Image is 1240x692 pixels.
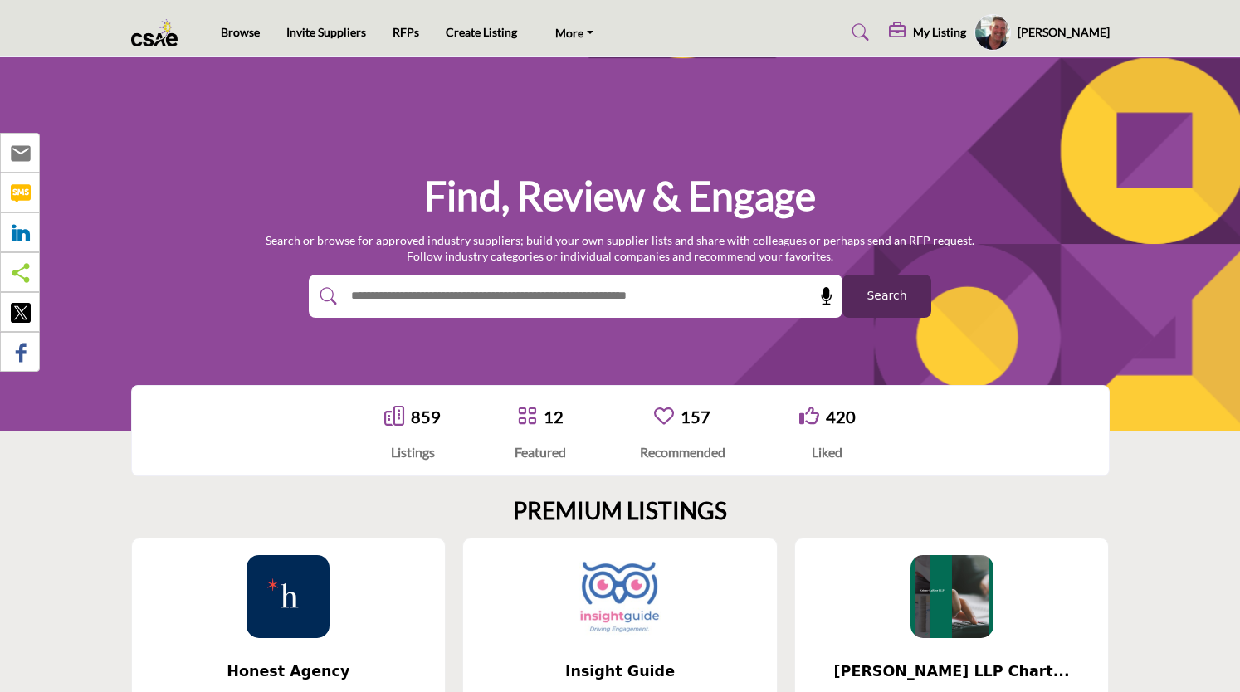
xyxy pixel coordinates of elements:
a: Create Listing [446,25,517,39]
span: [PERSON_NAME] LLP Chart... [820,660,1084,682]
button: Search [842,275,931,318]
div: Recommended [640,442,725,462]
div: Featured [515,442,566,462]
a: 157 [681,407,710,426]
img: Kriens-LaRose LLP Chartered Professional Accountants [910,555,993,638]
span: Search [867,287,906,305]
div: Listings [384,442,441,462]
a: Search [836,19,880,46]
a: RFPs [393,25,419,39]
img: Insight Guide [579,555,661,638]
button: Show hide supplier dropdown [974,14,1011,51]
div: Liked [799,442,856,462]
a: 12 [544,407,564,426]
i: Go to Liked [799,406,819,426]
p: Search or browse for approved industry suppliers; build your own supplier lists and share with co... [266,232,974,265]
h2: PREMIUM LISTINGS [513,497,727,525]
a: Browse [221,25,260,39]
h5: [PERSON_NAME] [1018,24,1110,41]
span: Insight Guide [488,660,752,682]
h1: Find, Review & Engage [424,170,816,222]
a: Go to Recommended [654,406,674,428]
a: 859 [411,407,441,426]
a: Go to Featured [517,406,537,428]
img: Site Logo [131,19,187,46]
a: Invite Suppliers [286,25,366,39]
img: Honest Agency [247,555,330,638]
span: Honest Agency [157,660,421,682]
a: More [544,21,605,44]
a: 420 [826,407,856,426]
div: My Listing [889,22,966,42]
h5: My Listing [913,25,966,40]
